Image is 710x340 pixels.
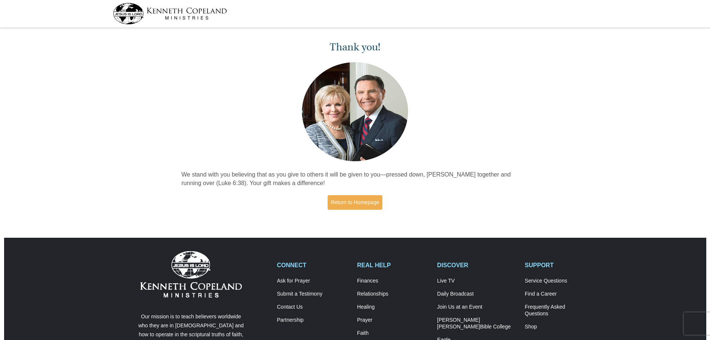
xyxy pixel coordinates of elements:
h1: Thank you! [182,41,529,53]
a: Prayer [357,317,429,324]
a: Contact Us [277,304,349,311]
h2: CONNECT [277,262,349,269]
a: Finances [357,278,429,284]
h2: DISCOVER [437,262,517,269]
a: [PERSON_NAME] [PERSON_NAME]Bible College [437,317,517,330]
a: Partnership [277,317,349,324]
a: Return to Homepage [328,195,383,210]
a: Shop [525,324,597,330]
h2: REAL HELP [357,262,429,269]
a: Join Us at an Event [437,304,517,311]
span: Bible College [480,324,511,330]
a: Frequently AskedQuestions [525,304,597,317]
p: We stand with you believing that as you give to others it will be given to you—pressed down, [PER... [182,171,529,188]
a: Relationships [357,291,429,297]
img: kcm-header-logo.svg [113,3,227,24]
a: Service Questions [525,278,597,284]
a: Live TV [437,278,517,284]
a: Ask for Prayer [277,278,349,284]
a: Healing [357,304,429,311]
a: Faith [357,330,429,337]
a: Daily Broadcast [437,291,517,297]
h2: SUPPORT [525,262,597,269]
img: Kenneth Copeland Ministries [140,251,242,297]
a: Find a Career [525,291,597,297]
img: Kenneth and Gloria [300,60,410,163]
a: Submit a Testimony [277,291,349,297]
